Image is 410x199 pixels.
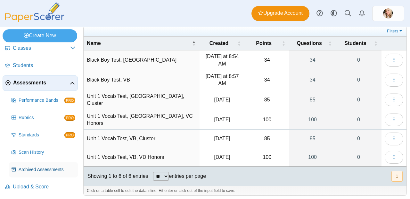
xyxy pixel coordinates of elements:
[289,130,336,148] a: 85
[9,93,78,108] a: Performance Bands PRO
[9,145,78,160] a: Scan History
[289,90,336,110] a: 85
[19,97,64,104] span: Performance Bands
[289,148,336,166] a: 100
[13,79,70,86] span: Assessments
[13,183,75,190] span: Upload & Score
[214,117,230,122] time: Aug 28, 2025 at 2:14 PM
[169,173,206,179] label: entries per page
[84,110,200,130] td: Unit 1 Vocab Test, [GEOGRAPHIC_DATA], VC Honors
[9,162,78,177] a: Archived Assessments
[336,90,381,110] a: 0
[245,148,289,167] td: 100
[355,6,369,21] a: Alerts
[289,110,336,130] a: 100
[251,6,309,21] a: Upgrade Account
[383,8,393,19] img: ps.HV3yfmwQcamTYksb
[192,37,196,50] span: Name : Activate to invert sorting
[3,75,78,91] a: Assessments
[9,110,78,125] a: Rubrics PRO
[84,90,200,110] td: Unit 1 Vocab Test, [GEOGRAPHIC_DATA], Cluster
[336,130,381,148] a: 0
[214,97,230,102] time: Sep 9, 2025 at 2:07 PM
[372,6,404,21] a: ps.HV3yfmwQcamTYksb
[3,18,67,23] a: PaperScorer
[256,40,272,46] span: Points
[282,37,285,50] span: Points : Activate to sort
[245,90,289,110] td: 85
[209,40,229,46] span: Created
[19,115,64,121] span: Rubrics
[84,50,200,70] td: Black Boy Test, [GEOGRAPHIC_DATA]
[84,70,200,90] td: Black Boy Test, VB
[289,50,336,70] a: 34
[206,54,239,66] time: Sep 11, 2025 at 8:54 AM
[3,41,78,56] a: Classes
[344,40,366,46] span: Students
[328,37,332,50] span: Questions : Activate to sort
[87,40,101,46] span: Name
[237,37,241,50] span: Created : Activate to sort
[84,167,148,186] div: Showing 1 to 6 of 6 entries
[374,37,378,50] span: Students : Activate to sort
[383,8,393,19] span: Rachelle Friberg
[19,149,75,156] span: Scan History
[391,171,403,181] nav: pagination
[258,10,303,17] span: Upgrade Account
[245,110,289,130] td: 100
[336,50,381,70] a: 0
[385,28,405,34] a: Filters
[336,70,381,90] a: 0
[9,127,78,143] a: Standards PRO
[64,115,75,121] span: PRO
[64,132,75,138] span: PRO
[84,186,406,195] div: Click on a table cell to edit the data inline. Hit enter or click out of the input field to save.
[245,50,289,70] td: 34
[3,3,67,22] img: PaperScorer
[206,74,239,86] time: Sep 11, 2025 at 8:57 AM
[13,62,75,69] span: Students
[3,29,77,42] a: Create New
[214,136,230,141] time: Sep 9, 2025 at 2:22 PM
[297,40,322,46] span: Questions
[214,154,230,160] time: Sep 9, 2025 at 12:29 PM
[84,130,200,148] td: Unit 1 Vocab Test, VB, Cluster
[3,179,78,195] a: Upload & Score
[245,130,289,148] td: 85
[336,148,381,166] a: 0
[391,171,403,181] button: 1
[19,167,75,173] span: Archived Assessments
[19,132,64,138] span: Standards
[84,148,200,167] td: Unit 1 Vocab Test, VB, VD Honors
[13,45,70,52] span: Classes
[245,70,289,90] td: 34
[64,98,75,103] span: PRO
[3,58,78,74] a: Students
[336,110,381,130] a: 0
[289,70,336,90] a: 34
